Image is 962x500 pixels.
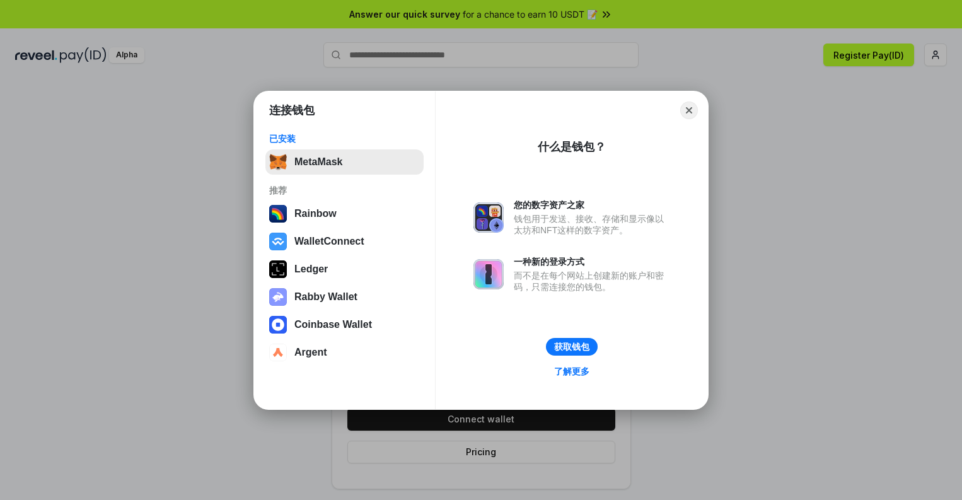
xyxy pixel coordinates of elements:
img: svg+xml,%3Csvg%20xmlns%3D%22http%3A%2F%2Fwww.w3.org%2F2000%2Fsvg%22%20width%3D%2228%22%20height%3... [269,260,287,278]
img: svg+xml,%3Csvg%20width%3D%2228%22%20height%3D%2228%22%20viewBox%3D%220%200%2028%2028%22%20fill%3D... [269,316,287,334]
div: 而不是在每个网站上创建新的账户和密码，只需连接您的钱包。 [514,270,670,293]
div: Rainbow [294,208,337,219]
div: 已安装 [269,133,420,144]
img: svg+xml,%3Csvg%20width%3D%22120%22%20height%3D%22120%22%20viewBox%3D%220%200%20120%20120%22%20fil... [269,205,287,223]
button: Rabby Wallet [265,284,424,310]
button: Close [680,102,698,119]
img: svg+xml,%3Csvg%20width%3D%2228%22%20height%3D%2228%22%20viewBox%3D%220%200%2028%2028%22%20fill%3D... [269,344,287,361]
a: 了解更多 [547,363,597,380]
div: MetaMask [294,156,342,168]
div: 一种新的登录方式 [514,256,670,267]
img: svg+xml,%3Csvg%20xmlns%3D%22http%3A%2F%2Fwww.w3.org%2F2000%2Fsvg%22%20fill%3D%22none%22%20viewBox... [473,259,504,289]
div: Ledger [294,264,328,275]
div: WalletConnect [294,236,364,247]
div: Coinbase Wallet [294,319,372,330]
div: 获取钱包 [554,341,589,352]
button: Rainbow [265,201,424,226]
div: 什么是钱包？ [538,139,606,154]
img: svg+xml,%3Csvg%20xmlns%3D%22http%3A%2F%2Fwww.w3.org%2F2000%2Fsvg%22%20fill%3D%22none%22%20viewBox... [473,202,504,233]
h1: 连接钱包 [269,103,315,118]
div: 钱包用于发送、接收、存储和显示像以太坊和NFT这样的数字资产。 [514,213,670,236]
button: Coinbase Wallet [265,312,424,337]
button: WalletConnect [265,229,424,254]
button: Argent [265,340,424,365]
button: 获取钱包 [546,338,598,356]
div: Argent [294,347,327,358]
div: Rabby Wallet [294,291,357,303]
button: Ledger [265,257,424,282]
img: svg+xml,%3Csvg%20fill%3D%22none%22%20height%3D%2233%22%20viewBox%3D%220%200%2035%2033%22%20width%... [269,153,287,171]
img: svg+xml,%3Csvg%20xmlns%3D%22http%3A%2F%2Fwww.w3.org%2F2000%2Fsvg%22%20fill%3D%22none%22%20viewBox... [269,288,287,306]
div: 推荐 [269,185,420,196]
div: 了解更多 [554,366,589,377]
div: 您的数字资产之家 [514,199,670,211]
button: MetaMask [265,149,424,175]
img: svg+xml,%3Csvg%20width%3D%2228%22%20height%3D%2228%22%20viewBox%3D%220%200%2028%2028%22%20fill%3D... [269,233,287,250]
